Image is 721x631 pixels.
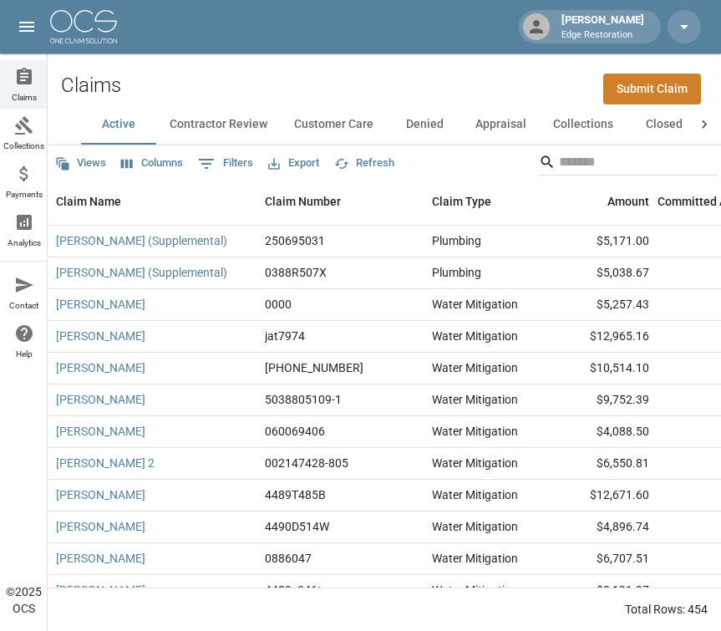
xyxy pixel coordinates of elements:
div: $5,038.67 [549,257,658,289]
div: Water Mitigation [432,359,518,376]
span: Payments [6,191,43,199]
div: Water Mitigation [432,455,518,471]
a: [PERSON_NAME] (Supplemental) [56,264,227,281]
div: $8,191.97 [549,575,658,607]
div: $4,896.74 [549,511,658,543]
div: Amount [549,178,658,225]
a: [PERSON_NAME] [56,328,145,344]
span: Help [16,350,33,359]
div: Water Mitigation [432,423,518,440]
div: $10,514.10 [549,353,658,384]
div: 4489x346t [265,582,322,598]
div: 060069406 [265,423,325,440]
a: Submit Claim [603,74,701,104]
div: Claim Name [48,178,256,225]
div: Water Mitigation [432,518,518,535]
div: $12,671.60 [549,480,658,511]
button: Refresh [330,150,399,176]
div: [PERSON_NAME] [555,12,651,42]
button: Contractor Review [156,104,281,145]
a: [PERSON_NAME] [56,359,145,376]
a: [PERSON_NAME] (Supplemental) [56,232,227,249]
div: $4,088.50 [549,416,658,448]
span: Contact [9,302,38,310]
h2: Claims [61,74,121,98]
div: $9,752.39 [549,384,658,416]
div: $5,257.43 [549,289,658,321]
img: ocs-logo-white-transparent.png [50,10,117,43]
div: Claim Number [265,178,341,225]
div: Amount [607,178,649,225]
button: Views [51,150,110,176]
div: Claim Type [424,178,549,225]
div: Claim Number [256,178,424,225]
div: $12,965.16 [549,321,658,353]
div: 0388R507X [265,264,327,281]
div: Water Mitigation [432,486,518,503]
div: 4489T485B [265,486,326,503]
a: [PERSON_NAME] 2 [56,455,155,471]
button: open drawer [10,10,43,43]
p: Edge Restoration [561,28,644,43]
button: Export [264,150,323,176]
span: Collections [3,142,44,150]
button: Denied [387,104,462,145]
div: 01-009-240797 [265,359,363,376]
div: 0000 [265,296,292,313]
button: Closed [627,104,702,145]
div: jat7974 [265,328,305,344]
div: 002147428-805 [265,455,348,471]
a: [PERSON_NAME] [56,391,145,408]
div: Water Mitigation [432,296,518,313]
span: Analytics [8,239,41,247]
a: [PERSON_NAME] [56,296,145,313]
button: Appraisal [462,104,540,145]
div: Plumbing [432,232,481,249]
div: Claim Name [56,178,121,225]
a: [PERSON_NAME] [56,423,145,440]
div: Claim Type [432,178,491,225]
div: 5038805109-1 [265,391,342,408]
a: [PERSON_NAME] [56,550,145,567]
a: [PERSON_NAME] [56,582,145,598]
div: © 2025 OCS [6,583,42,617]
div: Plumbing [432,264,481,281]
div: Water Mitigation [432,391,518,408]
button: Collections [540,104,627,145]
div: $6,707.51 [549,543,658,575]
div: Search [539,149,718,179]
div: 4490D514W [265,518,329,535]
div: Water Mitigation [432,582,518,598]
div: Total Rows: 454 [625,601,708,618]
div: dynamic tabs [81,104,688,145]
div: Water Mitigation [432,328,518,344]
div: Water Mitigation [432,550,518,567]
button: Active [81,104,156,145]
div: 0886047 [265,550,312,567]
div: $5,171.00 [549,226,658,257]
span: Claims [12,94,37,102]
a: [PERSON_NAME] [56,518,145,535]
div: $6,550.81 [549,448,658,480]
button: Customer Care [281,104,387,145]
button: Show filters [194,150,257,177]
a: [PERSON_NAME] [56,486,145,503]
div: 250695031 [265,232,325,249]
button: Select columns [117,150,187,176]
